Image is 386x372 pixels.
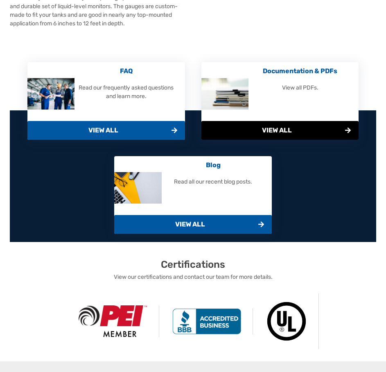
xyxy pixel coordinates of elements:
p: View our certifications and contact our team for more details. [10,273,376,281]
a: Documentation And PDFs Documentation & PDFs View all PDFs. View All [201,62,359,140]
img: FAQ [27,78,74,110]
p: Blog [165,160,262,170]
a: Blog Blog Read all our recent blog posts. View All [114,156,272,234]
p: Documentation & PDFs [252,66,349,76]
p: Read our frequently asked questions and learn more. [78,83,175,101]
img: PEI Member [67,305,159,337]
img: Underwriters Laboratories [255,294,319,349]
p: Read all our recent blog posts. [165,177,262,186]
span: View All [27,121,185,140]
img: Documentation And PDFs [201,78,248,110]
img: BBB [161,308,253,334]
img: Blog [114,172,161,204]
a: FAQ FAQ Read our frequently asked questions and learn more. View All [27,62,185,140]
p: FAQ [78,66,175,76]
p: View all PDFs. [252,83,349,92]
span: View All [114,215,272,234]
h2: Certifications [10,258,376,271]
span: View All [201,121,359,140]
